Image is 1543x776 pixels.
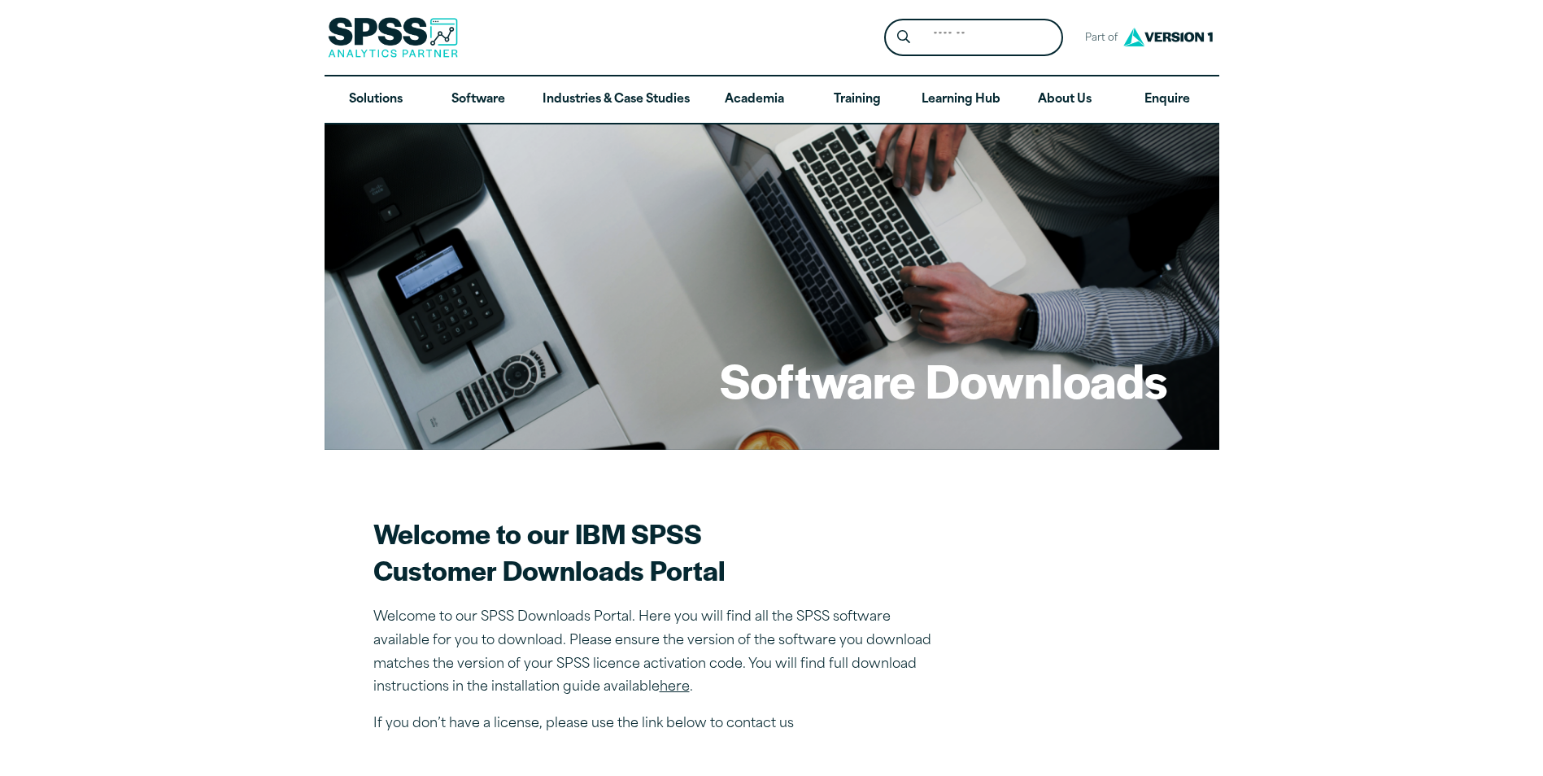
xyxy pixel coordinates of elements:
form: Site Header Search Form [884,19,1063,57]
h2: Welcome to our IBM SPSS Customer Downloads Portal [373,515,943,588]
a: Training [805,76,908,124]
a: here [660,681,690,694]
a: Industries & Case Studies [530,76,703,124]
p: If you don’t have a license, please use the link below to contact us [373,713,943,736]
nav: Desktop version of site main menu [325,76,1219,124]
svg: Search magnifying glass icon [897,30,910,44]
p: Welcome to our SPSS Downloads Portal. Here you will find all the SPSS software available for you ... [373,606,943,700]
img: Version1 Logo [1119,22,1217,52]
a: Learning Hub [909,76,1013,124]
a: Solutions [325,76,427,124]
a: Enquire [1116,76,1218,124]
a: About Us [1013,76,1116,124]
img: SPSS Analytics Partner [328,17,458,58]
button: Search magnifying glass icon [888,23,918,53]
a: Software [427,76,530,124]
a: Academia [703,76,805,124]
h1: Software Downloads [720,348,1167,412]
span: Part of [1076,27,1119,50]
